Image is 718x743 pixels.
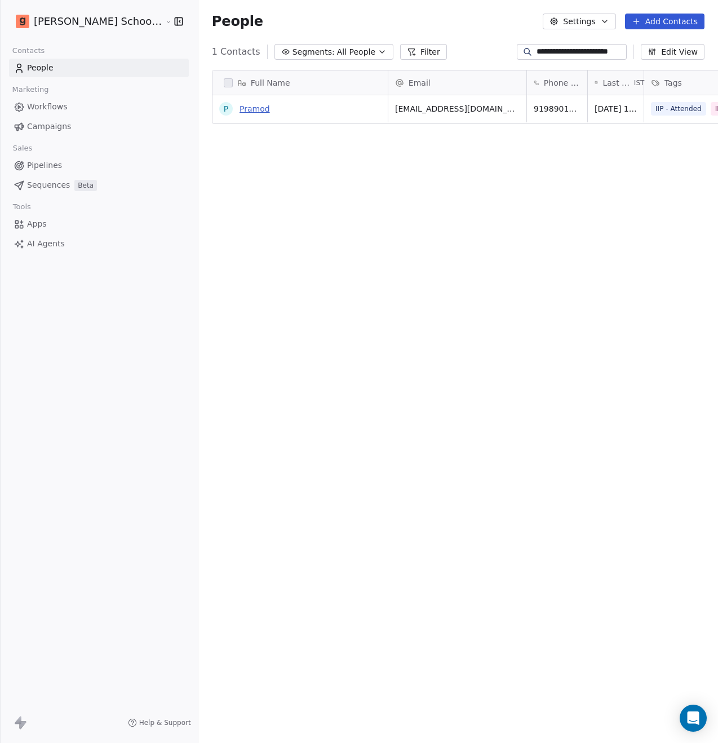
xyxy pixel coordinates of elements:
[395,103,520,114] span: [EMAIL_ADDRESS][DOMAIN_NAME]
[9,215,189,233] a: Apps
[680,705,707,732] div: Open Intercom Messenger
[212,95,388,697] div: grid
[74,180,97,191] span: Beta
[16,15,29,28] img: Goela%20School%20Logos%20(4).png
[544,77,580,89] span: Phone Number
[8,140,37,157] span: Sales
[8,198,36,215] span: Tools
[128,718,191,727] a: Help & Support
[27,121,71,132] span: Campaigns
[527,70,587,95] div: Phone Number
[27,101,68,113] span: Workflows
[27,238,65,250] span: AI Agents
[7,81,54,98] span: Marketing
[337,46,375,58] span: All People
[9,156,189,175] a: Pipelines
[9,59,189,77] a: People
[27,160,62,171] span: Pipelines
[595,103,637,114] span: [DATE] 11:52 PM
[27,179,70,191] span: Sequences
[641,44,704,60] button: Edit View
[388,70,526,95] div: Email
[651,102,706,116] span: IIP - Attended
[7,42,50,59] span: Contacts
[588,70,644,95] div: Last Activity DateIST
[534,103,580,114] span: 919890176877
[634,78,645,87] span: IST
[212,45,260,59] span: 1 Contacts
[224,103,228,115] div: P
[212,70,388,95] div: Full Name
[9,98,189,116] a: Workflows
[251,77,290,89] span: Full Name
[409,77,431,89] span: Email
[543,14,615,29] button: Settings
[625,14,704,29] button: Add Contacts
[664,77,682,89] span: Tags
[9,235,189,253] a: AI Agents
[602,77,631,89] span: Last Activity Date
[27,218,47,230] span: Apps
[27,62,54,74] span: People
[400,44,447,60] button: Filter
[9,117,189,136] a: Campaigns
[34,14,162,29] span: [PERSON_NAME] School of Finance LLP
[240,104,270,113] a: Pramod
[14,12,157,31] button: [PERSON_NAME] School of Finance LLP
[212,13,263,30] span: People
[292,46,335,58] span: Segments:
[139,718,191,727] span: Help & Support
[9,176,189,194] a: SequencesBeta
